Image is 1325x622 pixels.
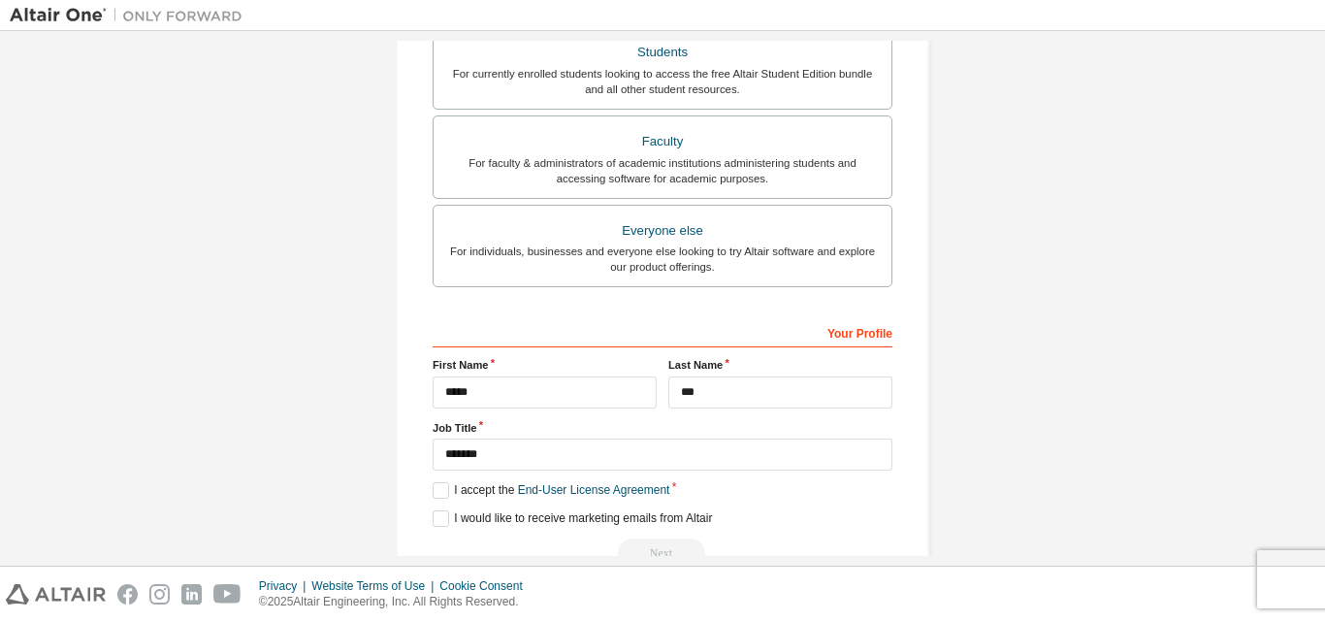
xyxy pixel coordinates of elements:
label: I would like to receive marketing emails from Altair [433,510,712,527]
img: linkedin.svg [181,584,202,605]
img: facebook.svg [117,584,138,605]
div: Privacy [259,578,311,594]
a: End-User License Agreement [518,483,670,497]
div: Your Profile [433,316,892,347]
img: instagram.svg [149,584,170,605]
label: Last Name [668,357,892,373]
div: For faculty & administrators of academic institutions administering students and accessing softwa... [445,155,880,186]
div: For individuals, businesses and everyone else looking to try Altair software and explore our prod... [445,244,880,275]
div: Fix issues to continue [433,539,892,568]
div: For currently enrolled students looking to access the free Altair Student Edition bundle and all ... [445,66,880,97]
p: © 2025 Altair Engineering, Inc. All Rights Reserved. [259,594,534,610]
img: altair_logo.svg [6,584,106,605]
label: First Name [433,357,657,373]
div: Faculty [445,128,880,155]
div: Everyone else [445,217,880,245]
div: Cookie Consent [439,578,533,594]
img: Altair One [10,6,252,25]
img: youtube.svg [213,584,242,605]
div: Website Terms of Use [311,578,439,594]
label: Job Title [433,420,892,436]
label: I accept the [433,482,669,499]
div: Students [445,39,880,66]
